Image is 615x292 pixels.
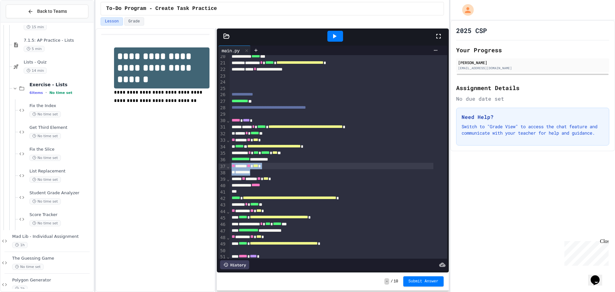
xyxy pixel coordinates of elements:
[456,26,487,35] h1: 2025 CSP
[29,133,61,139] span: No time set
[220,260,249,269] div: History
[218,111,226,118] div: 29
[218,235,226,241] div: 48
[408,279,439,284] span: Submit Answer
[562,238,609,266] iframe: chat widget
[226,177,230,182] span: Fold line
[106,5,217,13] span: To-Do Program - Create Task Practice
[12,256,92,261] span: The Guessing Game
[218,46,251,55] div: main.py
[218,209,226,215] div: 44
[29,125,92,130] span: Get Third Element
[455,3,475,17] div: My Account
[29,147,92,152] span: Fix the Slice
[462,123,604,136] p: Switch to "Grade View" to access the chat feature and communicate with your teacher for help and ...
[45,90,47,95] span: •
[29,198,61,204] span: No time set
[218,124,226,130] div: 31
[218,241,226,247] div: 49
[218,202,226,208] div: 43
[29,103,92,109] span: Fix the Index
[218,60,226,66] div: 21
[29,155,61,161] span: No time set
[218,105,226,111] div: 28
[456,83,609,92] h2: Assignment Details
[218,131,226,137] div: 32
[390,279,393,284] span: /
[124,17,144,26] button: Grade
[226,138,230,143] span: Fold line
[49,91,72,95] span: No time set
[456,46,609,54] h2: Your Progress
[218,66,226,73] div: 22
[588,266,609,286] iframe: chat widget
[29,91,43,95] span: 6 items
[24,24,47,30] span: 15 min
[218,176,226,183] div: 39
[218,73,226,79] div: 23
[462,113,604,121] h3: Need Help?
[218,92,226,98] div: 26
[3,3,44,41] div: Chat with us now!Close
[218,86,226,92] div: 25
[24,38,92,43] span: 7.1.5: AP Practice - Lists
[29,82,92,88] span: Exercise - Lists
[226,209,230,214] span: Fold line
[218,254,226,260] div: 51
[226,254,230,259] span: Fold line
[458,60,607,65] div: [PERSON_NAME]
[12,242,28,248] span: 1h
[218,183,226,189] div: 40
[218,170,226,176] div: 38
[12,286,28,292] span: 1h
[218,157,226,163] div: 36
[403,276,444,287] button: Submit Answer
[218,137,226,144] div: 33
[226,118,230,123] span: Fold line
[218,118,226,124] div: 30
[458,66,607,71] div: [EMAIL_ADDRESS][DOMAIN_NAME]
[101,17,123,26] button: Lesson
[12,278,92,283] span: Polygon Generator
[29,220,61,226] span: No time set
[12,234,92,239] span: Mad Lib - Individual Assignment
[218,54,226,60] div: 20
[456,95,609,103] div: No due date set
[218,248,226,254] div: 50
[6,4,88,18] button: Back to Teams
[12,264,44,270] span: No time set
[218,228,226,235] div: 47
[37,8,67,15] span: Back to Teams
[218,79,226,86] div: 24
[218,221,226,228] div: 46
[384,278,389,285] span: -
[29,190,92,196] span: Student Grade Analyzer
[29,111,61,117] span: No time set
[226,164,230,169] span: Fold line
[218,98,226,105] div: 27
[29,169,92,174] span: List Replacement
[218,47,243,54] div: main.py
[24,60,92,65] span: Lists - Quiz
[218,196,226,202] div: 42
[218,189,226,196] div: 41
[394,279,398,284] span: 10
[29,212,92,218] span: Score Tracker
[218,150,226,157] div: 35
[24,68,47,74] span: 14 min
[218,215,226,221] div: 45
[29,177,61,183] span: No time set
[218,163,226,170] div: 37
[218,144,226,150] div: 34
[226,235,230,240] span: Fold line
[24,46,45,52] span: 5 min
